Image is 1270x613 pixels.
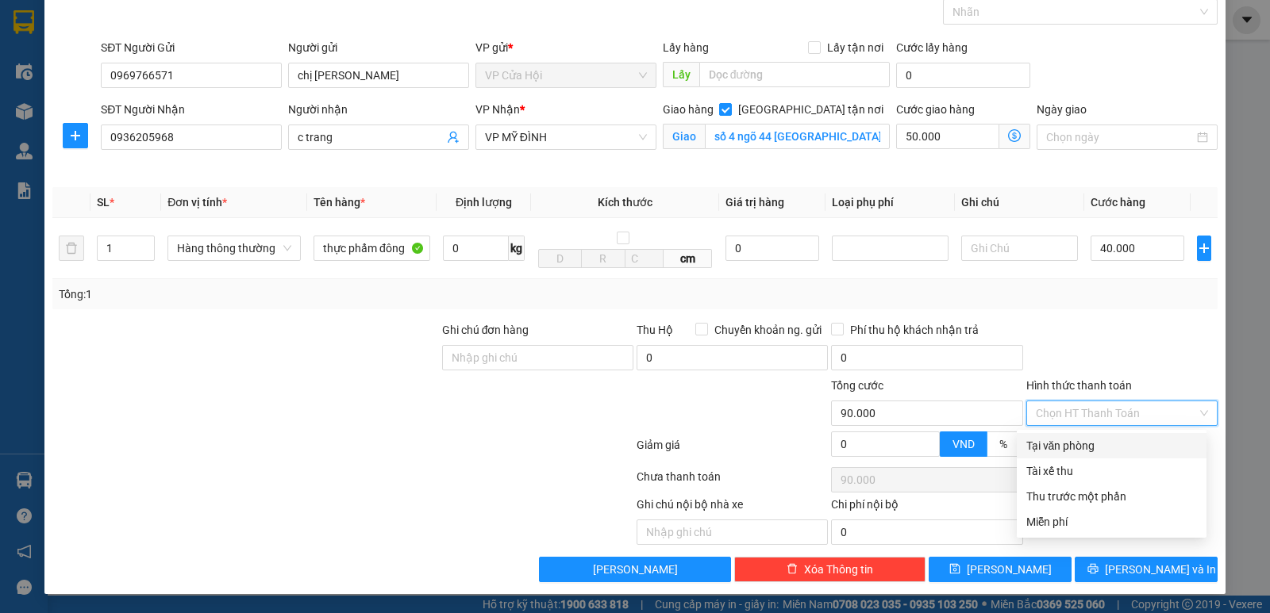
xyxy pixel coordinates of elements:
[961,236,1078,261] input: Ghi Chú
[598,196,652,209] span: Kích thước
[59,236,84,261] button: delete
[1091,196,1145,209] span: Cước hàng
[955,187,1084,218] th: Ghi chú
[581,249,625,268] input: R
[705,124,891,149] input: Giao tận nơi
[625,249,664,268] input: C
[485,63,647,87] span: VP Cửa Hội
[538,249,582,268] input: D
[509,236,525,261] span: kg
[63,129,87,142] span: plus
[708,321,828,339] span: Chuyển khoản ng. gửi
[637,519,828,545] input: Nhập ghi chú
[804,561,873,578] span: Xóa Thông tin
[663,62,699,87] span: Lấy
[456,196,512,209] span: Định lượng
[485,125,647,149] span: VP MỸ ĐÌNH
[637,324,673,336] span: Thu Hộ
[896,124,999,149] input: Cước giao hàng
[1087,563,1099,576] span: printer
[447,131,460,144] span: user-add
[177,236,291,260] span: Hàng thông thường
[734,557,926,582] button: deleteXóa Thông tin
[1037,103,1087,116] label: Ngày giao
[1026,437,1197,454] div: Tại văn phòng
[844,321,985,339] span: Phí thu hộ khách nhận trả
[699,62,891,87] input: Dọc đường
[314,196,365,209] span: Tên hàng
[896,41,968,54] label: Cước lấy hàng
[831,379,883,392] span: Tổng cước
[663,41,709,54] span: Lấy hàng
[663,124,705,149] span: Giao
[97,196,110,209] span: SL
[63,123,88,148] button: plus
[1046,128,1194,146] input: Ngày giao
[475,39,656,56] div: VP gửi
[999,438,1007,450] span: %
[314,236,430,261] input: VD: Bàn, Ghế
[1105,561,1216,578] span: [PERSON_NAME] và In
[821,39,890,56] span: Lấy tận nơi
[1197,236,1211,261] button: plus
[1075,557,1218,582] button: printer[PERSON_NAME] và In
[288,39,469,56] div: Người gửi
[896,63,1030,88] input: Cước lấy hàng
[663,103,714,116] span: Giao hàng
[539,557,730,582] button: [PERSON_NAME]
[167,196,227,209] span: Đơn vị tính
[593,561,678,578] span: [PERSON_NAME]
[664,249,712,268] span: cm
[1026,513,1197,531] div: Miễn phí
[1026,462,1197,480] div: Tài xế thu
[59,285,491,303] div: Tổng: 1
[967,561,1052,578] span: [PERSON_NAME]
[1198,242,1210,255] span: plus
[831,496,1022,519] div: Chi phí nội bộ
[1026,488,1197,505] div: Thu trước một phần
[929,557,1072,582] button: save[PERSON_NAME]
[101,39,282,56] div: SĐT Người Gửi
[725,236,819,261] input: 0
[825,187,955,218] th: Loại phụ phí
[1026,379,1132,392] label: Hình thức thanh toán
[896,103,975,116] label: Cước giao hàng
[442,324,529,336] label: Ghi chú đơn hàng
[1008,129,1021,142] span: dollar-circle
[725,196,784,209] span: Giá trị hàng
[288,101,469,118] div: Người nhận
[637,496,828,519] div: Ghi chú nội bộ nhà xe
[475,103,520,116] span: VP Nhận
[732,101,890,118] span: [GEOGRAPHIC_DATA] tận nơi
[635,468,829,496] div: Chưa thanh toán
[442,345,633,370] input: Ghi chú đơn hàng
[952,438,975,450] span: VND
[635,436,829,464] div: Giảm giá
[101,101,282,118] div: SĐT Người Nhận
[949,563,960,576] span: save
[787,563,798,576] span: delete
